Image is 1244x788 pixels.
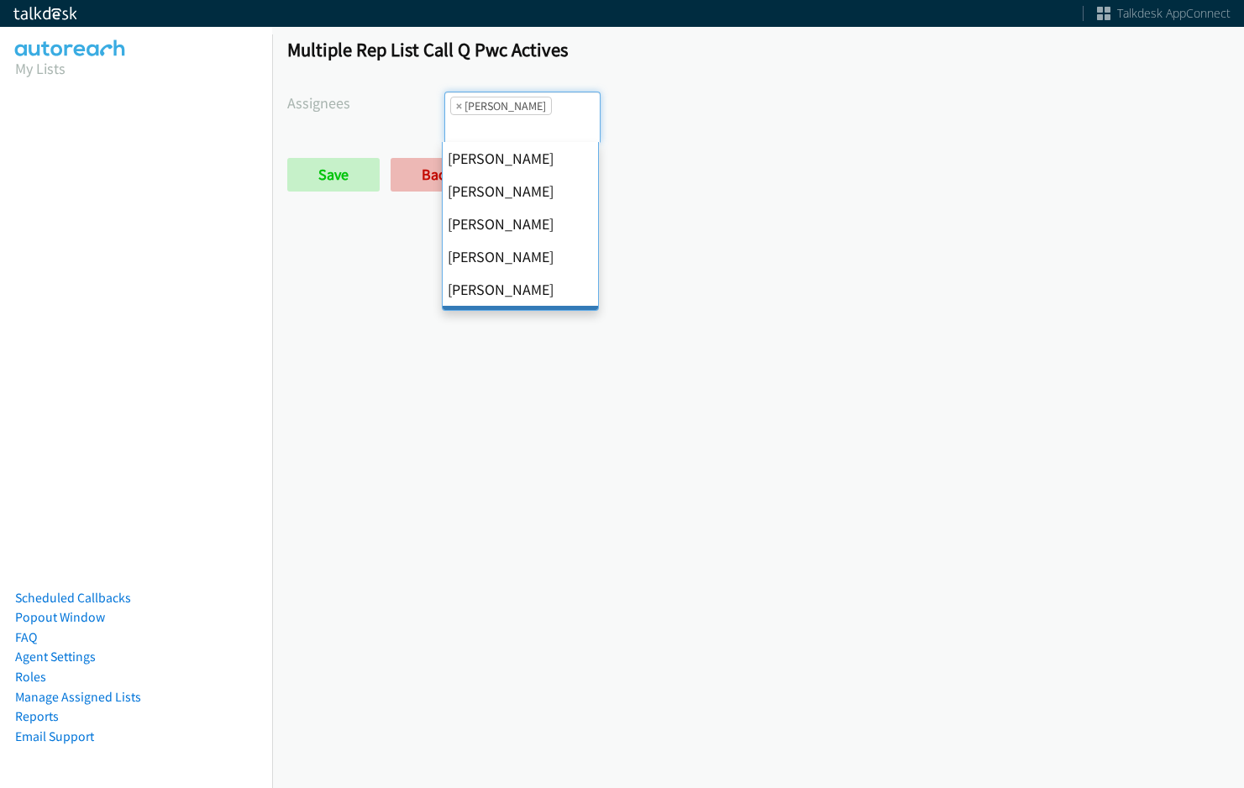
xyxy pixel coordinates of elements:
[15,629,37,645] a: FAQ
[15,669,46,685] a: Roles
[15,689,141,705] a: Manage Assigned Lists
[15,728,94,744] a: Email Support
[1097,5,1231,22] a: Talkdesk AppConnect
[15,609,105,625] a: Popout Window
[287,92,444,114] label: Assignees
[443,306,597,339] li: [PERSON_NAME]
[443,208,597,240] li: [PERSON_NAME]
[15,708,59,724] a: Reports
[443,142,597,175] li: [PERSON_NAME]
[15,590,131,606] a: Scheduled Callbacks
[450,97,552,115] li: Jasmin Martinez
[15,649,96,665] a: Agent Settings
[15,59,66,78] a: My Lists
[391,158,484,192] a: Back
[456,97,462,114] span: ×
[287,38,1229,61] h1: Multiple Rep List Call Q Pwc Actives
[443,240,597,273] li: [PERSON_NAME]
[443,175,597,208] li: [PERSON_NAME]
[443,273,597,306] li: [PERSON_NAME]
[287,158,380,192] input: Save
